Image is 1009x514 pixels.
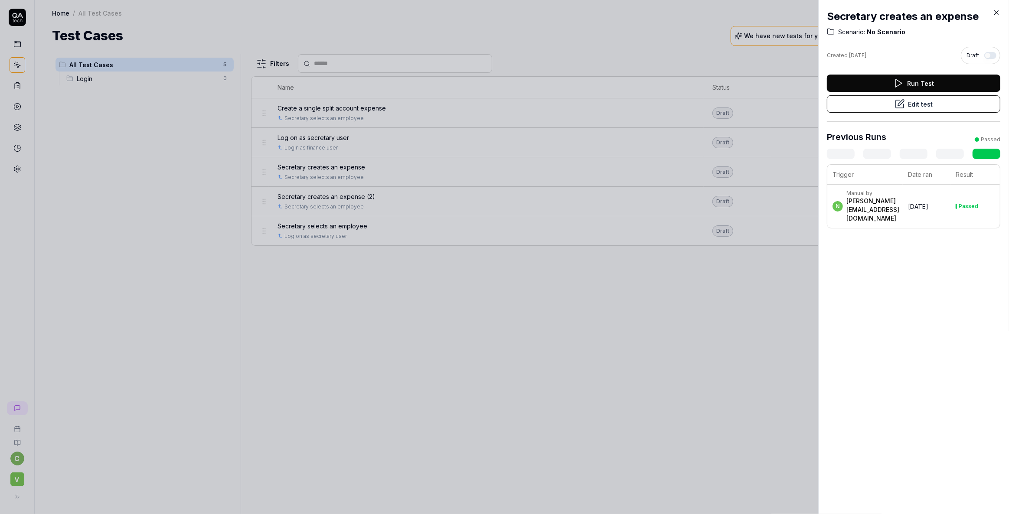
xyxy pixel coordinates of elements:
[827,52,866,59] div: Created
[959,204,978,209] div: Passed
[838,28,865,36] span: Scenario:
[827,75,1000,92] button: Run Test
[827,9,1000,24] h2: Secretary creates an expense
[950,165,1000,185] th: Result
[846,197,899,223] div: [PERSON_NAME][EMAIL_ADDRESS][DOMAIN_NAME]
[981,136,1000,143] div: Passed
[827,95,1000,113] button: Edit test
[846,190,899,197] div: Manual by
[967,52,979,59] span: Draft
[833,201,843,211] span: n
[849,52,866,59] time: [DATE]
[827,165,903,185] th: Trigger
[908,203,928,210] time: [DATE]
[827,130,886,143] h3: Previous Runs
[903,165,950,185] th: Date ran
[865,28,905,36] span: No Scenario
